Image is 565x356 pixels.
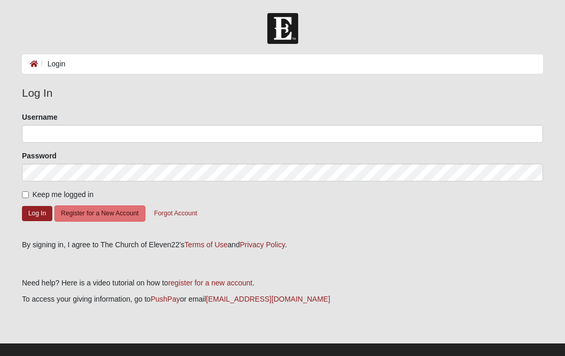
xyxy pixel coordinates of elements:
[22,239,543,250] div: By signing in, I agree to The Church of Eleven22's and .
[168,279,252,287] a: register for a new account
[267,13,298,44] img: Church of Eleven22 Logo
[32,190,94,199] span: Keep me logged in
[206,295,330,303] a: [EMAIL_ADDRESS][DOMAIN_NAME]
[22,278,543,289] p: Need help? Here is a video tutorial on how to .
[22,294,543,305] p: To access your giving information, go to or email
[22,112,58,122] label: Username
[54,205,145,222] button: Register for a New Account
[185,240,228,249] a: Terms of Use
[151,295,180,303] a: PushPay
[240,240,285,249] a: Privacy Policy
[22,191,29,198] input: Keep me logged in
[148,205,204,222] button: Forgot Account
[22,206,52,221] button: Log In
[22,85,543,101] legend: Log In
[38,59,65,70] li: Login
[22,151,56,161] label: Password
